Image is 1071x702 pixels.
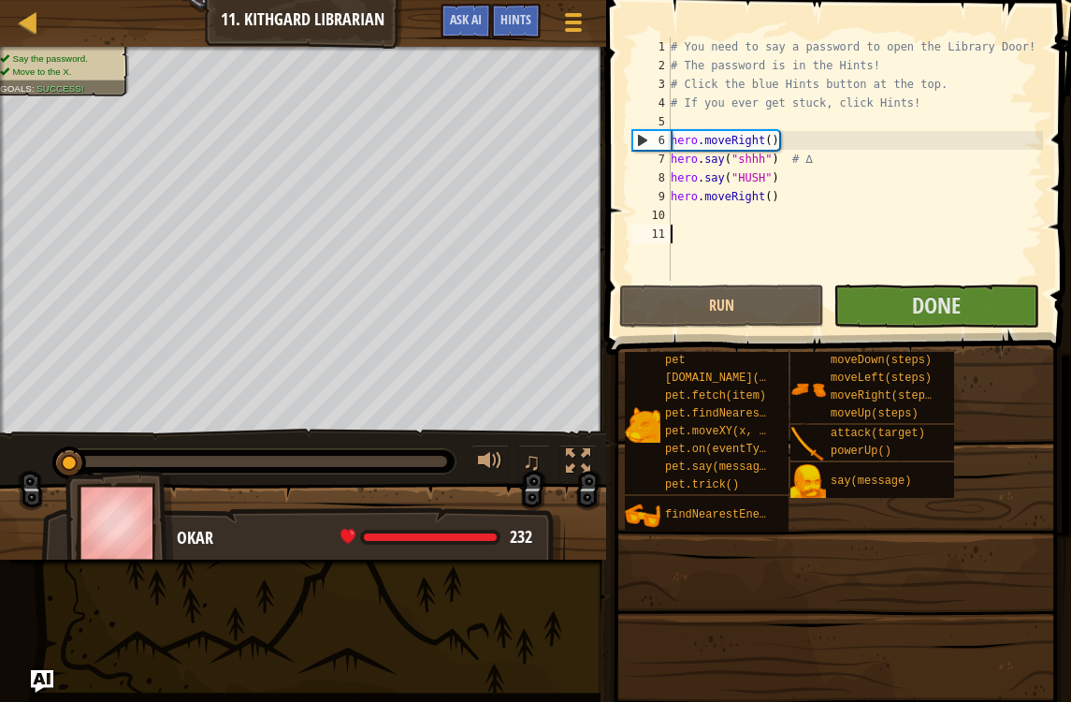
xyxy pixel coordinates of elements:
button: Done [833,285,1038,328]
span: powerUp() [831,445,891,458]
span: pet.moveXY(x, y) [665,425,773,438]
div: 4 [632,94,671,112]
span: Ask AI [450,10,482,28]
span: 232 [510,525,532,548]
img: portrait.png [790,372,826,407]
button: Run [619,285,824,328]
div: 7 [632,150,671,168]
div: 9 [632,187,671,206]
span: pet.findNearestByType(type) [665,407,847,420]
div: Okar [177,526,546,550]
button: ♫ [518,445,550,483]
span: moveDown(steps) [831,354,932,367]
div: 1 [632,37,671,56]
span: pet.fetch(item) [665,389,766,402]
span: moveUp(steps) [831,407,919,420]
button: Show game menu [550,4,597,48]
span: : [32,83,36,94]
button: Ask AI [31,670,53,693]
span: pet.on(eventType, handler) [665,443,840,456]
span: findNearestEnemy() [665,508,787,521]
div: 11 [632,225,671,243]
span: attack(target) [831,427,925,440]
div: 8 [632,168,671,187]
img: portrait.png [790,427,826,462]
span: Done [912,290,961,320]
span: [DOMAIN_NAME](enemy) [665,372,800,385]
span: Move to the X. [12,66,71,77]
span: pet [665,354,686,367]
div: 6 [633,131,671,150]
div: 5 [632,112,671,131]
img: portrait.png [790,464,826,500]
img: thang_avatar_frame.png [65,471,174,575]
span: pet.say(message) [665,461,773,474]
button: Toggle fullscreen [559,445,597,483]
span: ♫ [522,447,541,475]
span: moveLeft(steps) [831,372,932,385]
span: Say the password. [12,53,88,64]
span: moveRight(steps) [831,389,938,402]
div: health: 232 / 232 [340,529,532,546]
button: Adjust volume [471,445,509,483]
div: 2 [632,56,671,75]
span: Hints [500,10,531,28]
div: 3 [632,75,671,94]
span: say(message) [831,475,911,488]
button: Ask AI [441,4,491,38]
div: 10 [632,206,671,225]
img: portrait.png [625,498,660,534]
span: pet.trick() [665,478,739,491]
span: Success! [36,83,83,94]
img: portrait.png [625,407,660,443]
